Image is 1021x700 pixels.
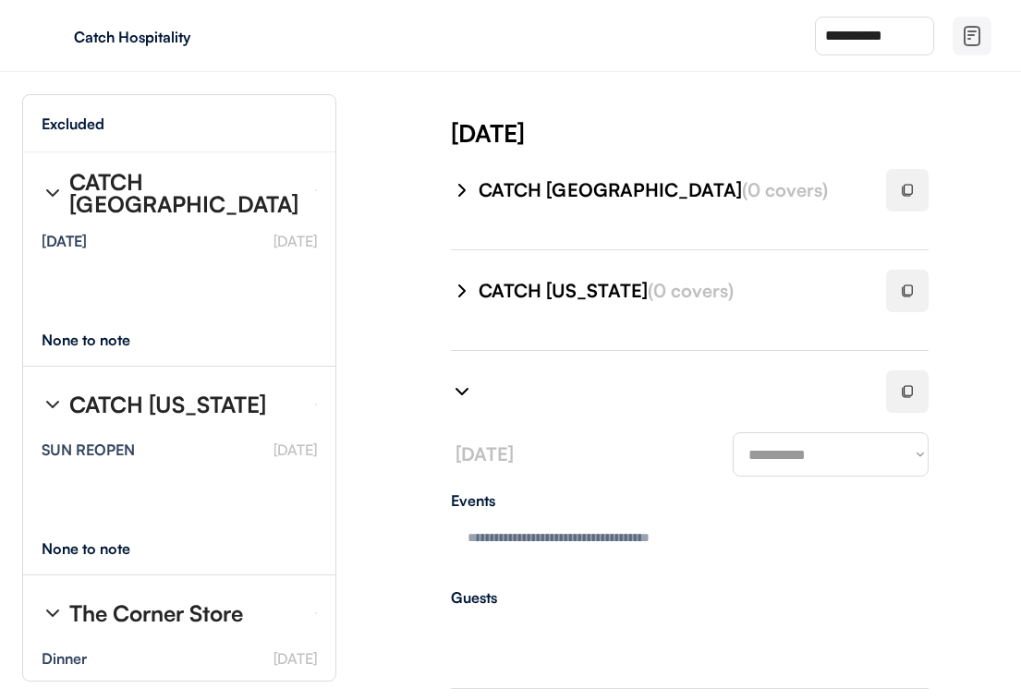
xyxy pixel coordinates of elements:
font: (0 covers) [742,178,828,201]
img: chevron-right%20%281%29.svg [451,380,473,403]
div: Guests [451,590,929,605]
div: CATCH [US_STATE] [69,393,266,416]
img: chevron-right%20%281%29.svg [451,179,473,201]
img: chevron-right%20%281%29.svg [42,393,64,416]
div: CATCH [US_STATE] [479,278,864,304]
img: yH5BAEAAAAALAAAAAABAAEAAAIBRAA7 [37,21,67,51]
font: [DATE] [273,232,317,250]
div: CATCH [GEOGRAPHIC_DATA] [69,171,300,215]
font: [DATE] [456,442,514,465]
font: [DATE] [273,441,317,459]
img: chevron-right%20%281%29.svg [451,280,473,302]
div: None to note [42,332,164,347]
div: Events [451,493,929,508]
div: CATCH [GEOGRAPHIC_DATA] [479,177,864,203]
font: (0 covers) [648,279,734,302]
div: [DATE] [451,116,1021,150]
div: None to note [42,541,164,556]
div: The Corner Store [69,602,243,624]
div: [DATE] [42,234,87,248]
font: [DATE] [273,649,317,668]
div: Catch Hospitality [74,30,307,44]
img: file-02.svg [961,25,983,47]
img: chevron-right%20%281%29.svg [42,182,64,204]
img: chevron-right%20%281%29.svg [42,602,64,624]
div: Excluded [42,116,104,131]
div: SUN REOPEN [42,442,135,457]
div: Dinner [42,651,87,666]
